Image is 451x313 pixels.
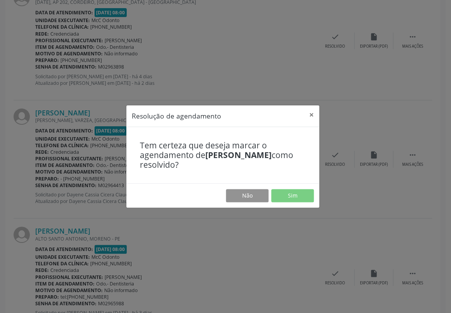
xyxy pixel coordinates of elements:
button: Close [304,105,319,124]
button: Não [226,189,269,202]
button: Sim [271,189,314,202]
h4: Tem certeza que deseja marcar o agendamento de como resolvido? [140,141,306,170]
b: [PERSON_NAME] [205,150,272,160]
h5: Resolução de agendamento [132,111,221,121]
